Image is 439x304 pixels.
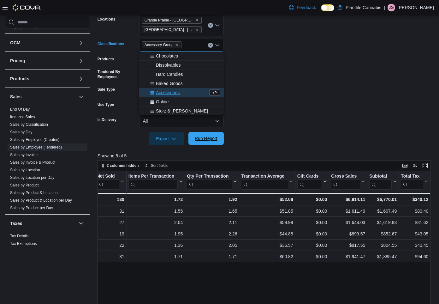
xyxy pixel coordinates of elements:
div: $81.62 [401,219,428,226]
button: Remove Grande Prairie - Cobblestone from selection in this group [195,18,199,22]
div: Transaction Average [241,173,288,190]
span: Sales by Employee (Tendered) [10,145,62,150]
div: Net Sold [97,173,119,179]
label: Classifications [98,41,124,46]
div: Items Per Transaction [128,173,178,190]
button: Export [149,132,184,145]
div: $1,644.03 [331,219,365,226]
div: $0.00 [297,196,327,203]
label: Use Type [98,102,114,107]
a: Sales by Product per Day [10,206,53,210]
span: Hard Candies [156,71,183,77]
label: Locations [98,17,116,22]
button: Qty Per Transaction [187,173,237,190]
span: Sort fields [151,163,168,168]
button: Sales [10,94,76,100]
button: Remove Grande Prairie - Westgate from selection in this group [195,28,199,32]
p: Showing 5 of 5 [98,153,434,159]
span: Sales by Product & Location per Day [10,198,72,203]
label: Products [98,57,114,62]
div: $60.82 [241,253,293,260]
span: [GEOGRAPHIC_DATA] - [GEOGRAPHIC_DATA] [145,27,194,33]
div: $0.00 [297,219,327,226]
span: Chocolates [156,53,178,59]
span: Accessory Group [145,42,174,48]
div: 1.71 [128,253,183,260]
label: Sale Type [98,87,115,92]
div: $340.12 [401,196,428,203]
div: 2.05 [187,241,237,249]
button: Clear input [208,43,213,48]
button: Sort fields [142,162,170,169]
div: Sales [5,106,90,214]
a: Sales by Product & Location per Day [10,198,72,203]
label: Is Delivery [98,117,116,122]
button: Baked Goods [139,79,224,88]
div: Gross Sales [331,173,360,190]
div: 1.65 [187,207,237,215]
button: Clear input [208,23,213,28]
div: $52.08 [241,196,293,203]
input: Dark Mode [321,4,334,11]
button: All [139,115,224,127]
div: $40.45 [401,241,428,249]
div: $0.00 [297,253,327,260]
span: Online [156,99,169,105]
button: OCM [10,40,76,46]
div: 27 [97,219,124,226]
a: Itemized Sales [10,115,35,119]
div: 22 [97,241,124,249]
a: Tax Exemptions [10,241,37,246]
span: Sales by Product per Day [10,205,53,210]
button: Enter fullscreen [421,162,429,169]
div: $44.88 [241,230,293,238]
div: $80.40 [401,207,428,215]
div: $94.60 [401,253,428,260]
img: Cova [13,4,41,11]
span: Tax Details [10,234,29,239]
a: Sales by Location per Day [10,175,54,180]
div: 31 [97,207,124,215]
a: Sales by Invoice [10,153,38,157]
span: 2 columns hidden [107,163,139,168]
div: Total Tax [401,173,423,179]
div: $51.85 [241,207,293,215]
span: Sales by Classification [10,122,48,127]
button: Chocolates [139,52,224,61]
label: Tendered By Employees [98,69,137,79]
span: Sales by Location [10,167,40,173]
button: Storz & [PERSON_NAME] [139,106,224,116]
div: $852.67 [369,230,397,238]
span: Itemized Sales [10,114,35,119]
button: Accessories [139,88,224,97]
button: Pricing [10,58,76,64]
span: Feedback [297,4,316,11]
div: Julia Gregoire [388,4,395,11]
div: $6,770.01 [369,196,397,203]
div: $1,619.83 [369,219,397,226]
span: Sales by Product [10,183,39,188]
button: Taxes [10,220,76,227]
a: Sales by Product & Location [10,191,58,195]
div: 1.55 [128,207,183,215]
div: Subtotal [369,173,392,190]
span: Storz & [PERSON_NAME] [156,108,208,114]
div: Gift Card Sales [297,173,322,190]
span: Baked Goods [156,80,183,87]
h3: Pricing [10,58,25,64]
a: Tax Details [10,234,29,238]
div: $1,611.49 [331,207,365,215]
button: Products [10,76,76,82]
span: Grande Prairie - [GEOGRAPHIC_DATA] [145,17,194,23]
a: Sales by Employee (Tendered) [10,145,62,149]
button: Net Sold [97,173,124,190]
span: End Of Day [10,107,30,112]
div: 1.71 [187,253,237,260]
div: 2.11 [187,219,237,226]
button: 2 columns hidden [98,162,141,169]
div: Qty Per Transaction [187,173,232,179]
div: $804.55 [369,241,397,249]
button: Pricing [77,57,85,64]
